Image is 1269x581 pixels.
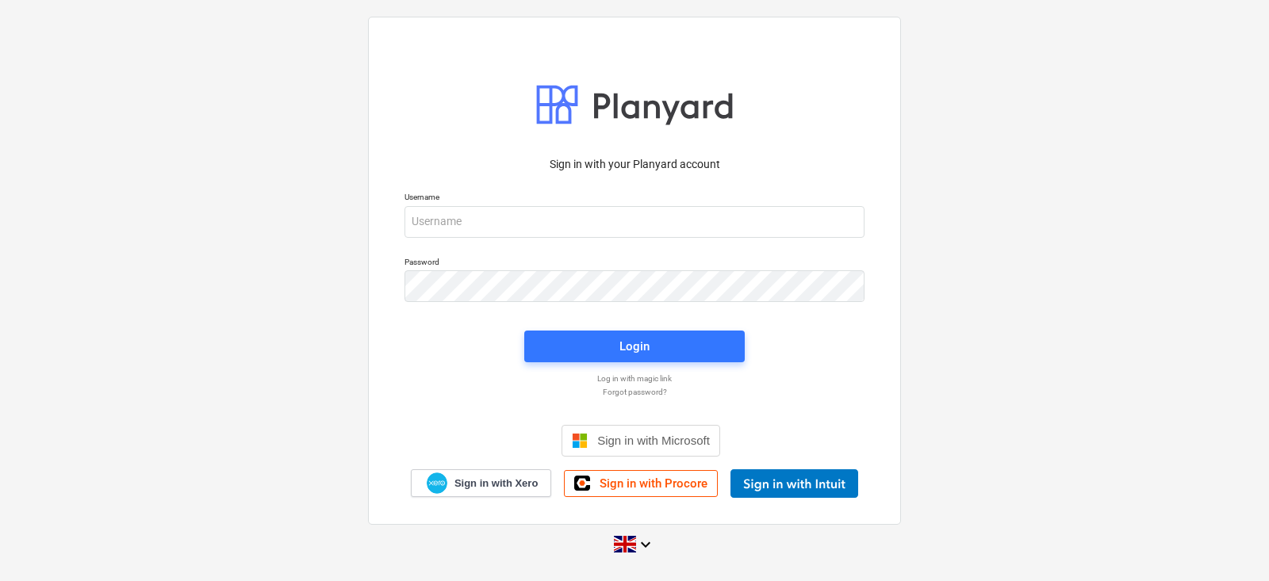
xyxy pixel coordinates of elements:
[600,476,707,491] span: Sign in with Procore
[404,192,865,205] p: Username
[397,387,872,397] a: Forgot password?
[404,156,865,173] p: Sign in with your Planyard account
[572,433,588,449] img: Microsoft logo
[524,331,745,362] button: Login
[636,535,655,554] i: keyboard_arrow_down
[404,257,865,270] p: Password
[397,373,872,384] a: Log in with magic link
[411,469,552,497] a: Sign in with Xero
[427,472,447,494] img: Xero logo
[564,470,718,497] a: Sign in with Procore
[597,434,710,447] span: Sign in with Microsoft
[619,336,650,357] div: Login
[404,206,865,238] input: Username
[454,476,538,491] span: Sign in with Xero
